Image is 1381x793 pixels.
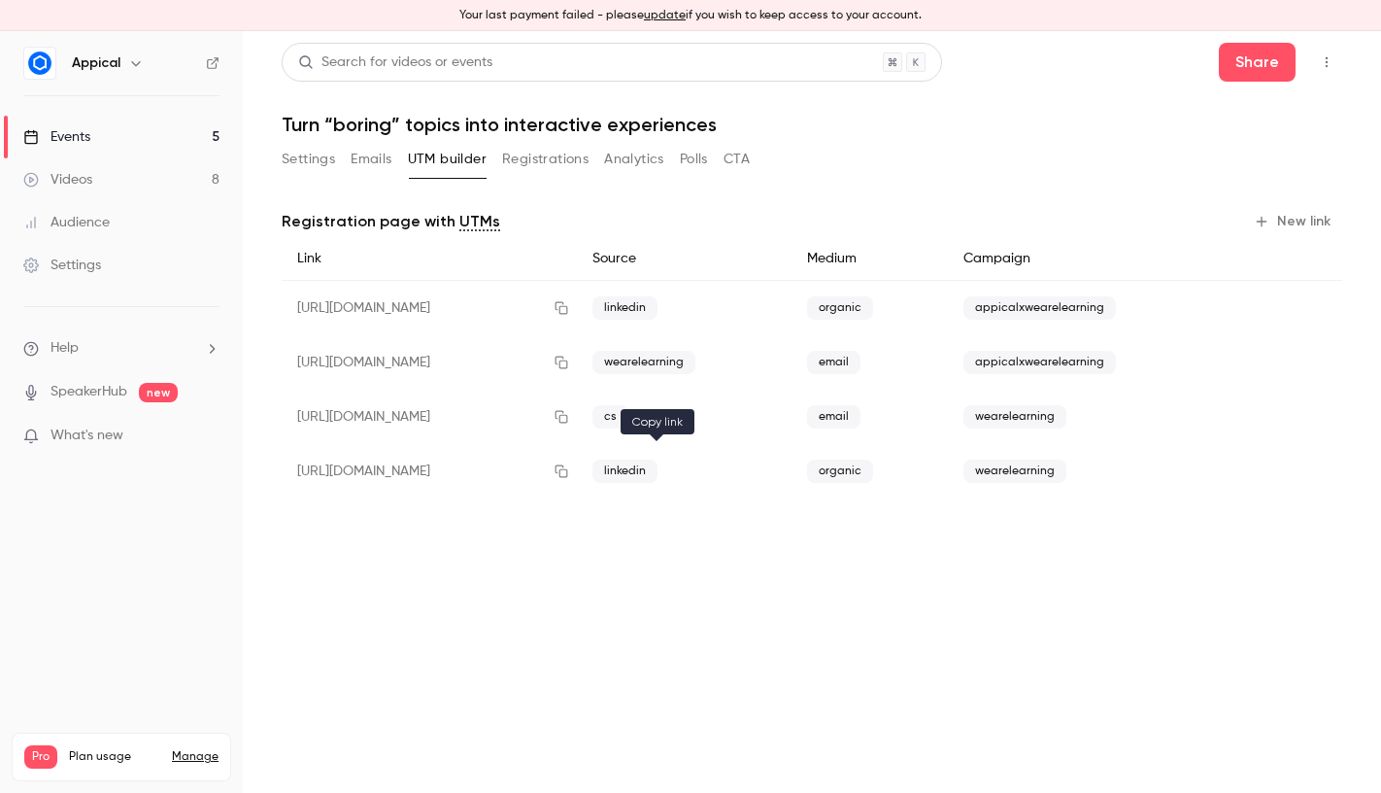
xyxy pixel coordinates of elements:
[1219,43,1296,82] button: Share
[24,745,57,769] span: Pro
[408,144,487,175] button: UTM builder
[51,382,127,402] a: SpeakerHub
[963,460,1066,483] span: wearelearning
[792,237,948,281] div: Medium
[282,390,577,444] div: [URL][DOMAIN_NAME]
[282,113,1342,136] h1: Turn “boring” topics into interactive experiences
[51,338,79,359] span: Help
[282,335,577,390] div: [URL][DOMAIN_NAME]
[592,296,657,320] span: linkedin
[459,210,500,233] a: UTMs
[807,460,873,483] span: organic
[282,281,577,336] div: [URL][DOMAIN_NAME]
[1246,206,1342,237] button: New link
[680,144,708,175] button: Polls
[502,144,589,175] button: Registrations
[948,237,1243,281] div: Campaign
[282,237,577,281] div: Link
[51,426,123,446] span: What's new
[282,144,335,175] button: Settings
[604,144,664,175] button: Analytics
[807,405,860,429] span: email
[298,52,492,73] div: Search for videos or events
[724,144,750,175] button: CTA
[282,210,500,233] p: Registration page with
[23,170,92,190] div: Videos
[963,405,1066,429] span: wearelearning
[592,460,657,483] span: linkedin
[459,7,922,24] p: Your last payment failed - please if you wish to keep access to your account.
[69,749,160,765] span: Plan usage
[644,7,686,24] button: update
[196,428,219,445] iframe: Noticeable Trigger
[963,351,1116,374] span: appicalxwearelearning
[577,237,792,281] div: Source
[23,256,101,275] div: Settings
[807,296,873,320] span: organic
[963,296,1116,320] span: appicalxwearelearning
[351,144,391,175] button: Emails
[282,444,577,499] div: [URL][DOMAIN_NAME]
[807,351,860,374] span: email
[592,351,695,374] span: wearelearning
[172,749,219,765] a: Manage
[592,405,628,429] span: cs
[24,48,55,79] img: Appical
[72,53,120,73] h6: Appical
[23,213,110,232] div: Audience
[23,127,90,147] div: Events
[139,383,178,402] span: new
[23,338,219,359] li: help-dropdown-opener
